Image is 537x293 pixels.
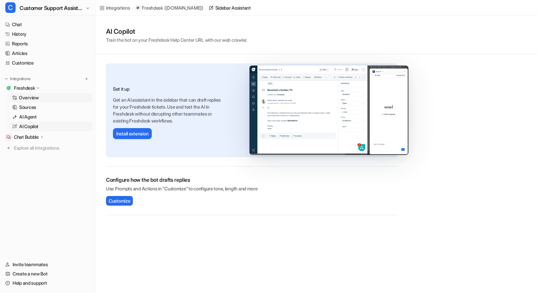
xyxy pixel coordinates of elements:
span: Explore all integrations [14,143,90,153]
span: / [132,5,134,11]
a: Reports [3,39,92,48]
a: Explore all integrations [3,143,92,153]
a: History [3,29,92,39]
a: Sources [10,103,92,112]
img: explore all integrations [5,145,12,151]
img: Freshdesk [7,86,11,90]
a: Integrations [99,4,130,11]
a: Freshdesk([DOMAIN_NAME]) [135,5,203,11]
img: expand menu [4,76,9,81]
a: Articles [3,49,92,58]
button: Customize [106,196,133,206]
a: Create a new Bot [3,269,92,278]
div: Integrations [106,4,130,11]
a: Help and support [3,278,92,288]
p: Integrations [10,76,30,81]
p: Train the bot on your Freshdesk Help Center URL with our web crawler. [106,36,247,43]
a: Invite teammates [3,260,92,269]
span: C [5,2,16,13]
h2: Configure how the bot drafts replies [106,176,398,184]
div: Sidebar Assistant [215,4,251,11]
a: Chat [3,20,92,29]
img: menu_add.svg [84,76,89,81]
span: / [205,5,207,11]
p: Use Prompts and Actions in “Customize” to configure tone, length and more [106,185,398,192]
img: freshdesk_ai_agent.png [249,66,408,155]
a: Customize [3,58,92,68]
p: Chat Bubble [14,134,39,140]
img: Chat Bubble [7,135,11,139]
a: AI Agent [10,112,92,122]
p: Freshdesk [14,85,35,91]
a: Overview [10,93,92,102]
p: Sources [19,104,36,111]
p: Freshdesk [142,5,163,11]
p: AI Copilot [19,123,38,130]
button: Integrations [3,75,32,82]
h3: Set it up [113,85,222,92]
span: Customize [109,197,130,204]
p: ( [DOMAIN_NAME] ) [164,5,203,11]
p: Overview [19,94,39,101]
button: Install extension [113,128,152,139]
a: Sidebar Assistant [209,4,251,11]
p: Get an AI assistant in the sidebar that can draft replies for your Freshdesk tickets. Use and tes... [113,96,222,124]
span: Customer Support Assistant [20,3,84,13]
a: AI Copilot [10,122,92,131]
h1: AI Copilot [106,26,247,36]
p: AI Agent [19,114,37,120]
